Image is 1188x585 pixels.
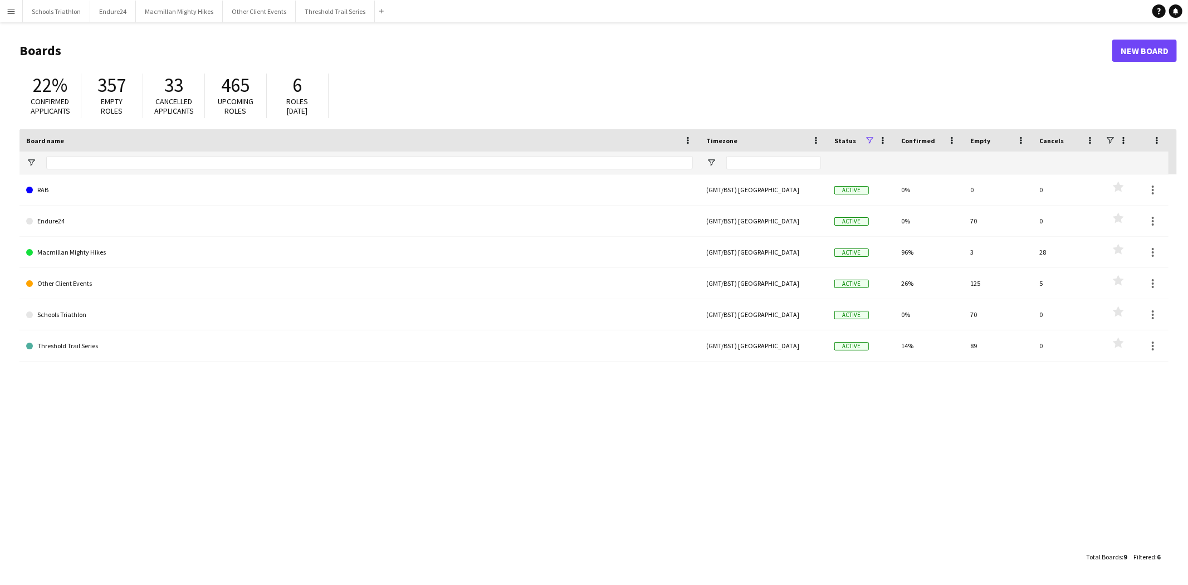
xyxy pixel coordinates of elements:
[33,73,67,97] span: 22%
[834,311,869,319] span: Active
[26,330,693,362] a: Threshold Trail Series
[26,158,36,168] button: Open Filter Menu
[26,174,693,206] a: RAB
[964,237,1033,267] div: 3
[26,268,693,299] a: Other Client Events
[894,299,964,330] div: 0%
[834,248,869,257] span: Active
[1133,546,1160,568] div: :
[706,136,737,145] span: Timezone
[223,1,296,22] button: Other Client Events
[1157,553,1160,561] span: 6
[834,342,869,350] span: Active
[894,330,964,361] div: 14%
[700,174,828,205] div: (GMT/BST) [GEOGRAPHIC_DATA]
[700,330,828,361] div: (GMT/BST) [GEOGRAPHIC_DATA]
[700,237,828,267] div: (GMT/BST) [GEOGRAPHIC_DATA]
[700,299,828,330] div: (GMT/BST) [GEOGRAPHIC_DATA]
[26,299,693,330] a: Schools Triathlon
[834,186,869,194] span: Active
[90,1,136,22] button: Endure24
[1086,553,1122,561] span: Total Boards
[31,96,70,116] span: Confirmed applicants
[23,1,90,22] button: Schools Triathlon
[1033,174,1102,205] div: 0
[1133,553,1155,561] span: Filtered
[164,73,183,97] span: 33
[1123,553,1127,561] span: 9
[894,206,964,236] div: 0%
[296,1,375,22] button: Threshold Trail Series
[970,136,990,145] span: Empty
[1033,299,1102,330] div: 0
[894,268,964,299] div: 26%
[46,156,693,169] input: Board name Filter Input
[1033,268,1102,299] div: 5
[901,136,935,145] span: Confirmed
[700,268,828,299] div: (GMT/BST) [GEOGRAPHIC_DATA]
[834,280,869,288] span: Active
[894,237,964,267] div: 96%
[706,158,716,168] button: Open Filter Menu
[136,1,223,22] button: Macmillan Mighty Hikes
[26,206,693,237] a: Endure24
[964,206,1033,236] div: 70
[1033,330,1102,361] div: 0
[726,156,821,169] input: Timezone Filter Input
[834,136,856,145] span: Status
[964,268,1033,299] div: 125
[293,73,302,97] span: 6
[222,73,250,97] span: 465
[1086,546,1127,568] div: :
[1033,237,1102,267] div: 28
[26,136,64,145] span: Board name
[834,217,869,226] span: Active
[287,96,309,116] span: Roles [DATE]
[700,206,828,236] div: (GMT/BST) [GEOGRAPHIC_DATA]
[964,299,1033,330] div: 70
[26,237,693,268] a: Macmillan Mighty Hikes
[1112,40,1177,62] a: New Board
[154,96,194,116] span: Cancelled applicants
[1039,136,1064,145] span: Cancels
[1033,206,1102,236] div: 0
[19,42,1112,59] h1: Boards
[964,174,1033,205] div: 0
[894,174,964,205] div: 0%
[964,330,1033,361] div: 89
[98,73,126,97] span: 357
[101,96,123,116] span: Empty roles
[218,96,253,116] span: Upcoming roles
